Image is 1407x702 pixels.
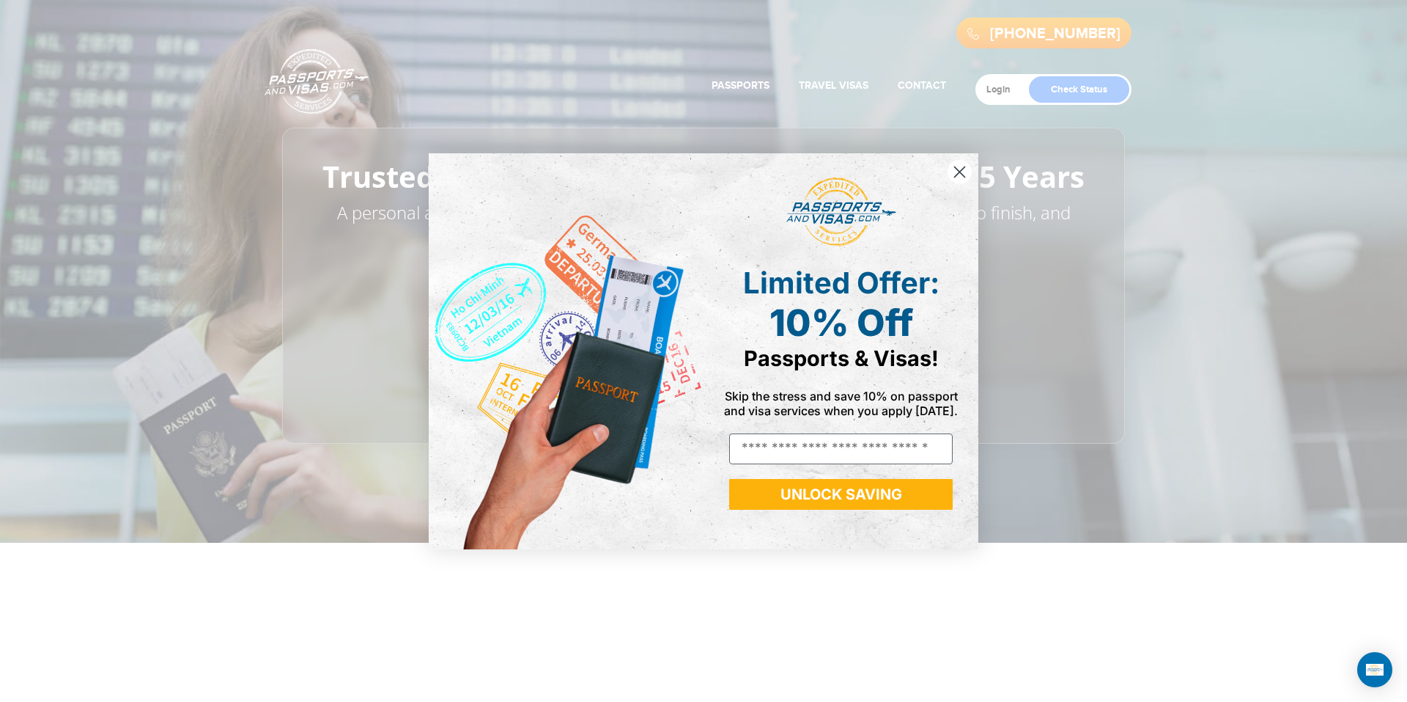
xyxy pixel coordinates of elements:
span: Passports & Visas! [744,345,939,371]
img: passports and visas [786,178,896,246]
span: Skip the stress and save 10% on passport and visa services when you apply [DATE]. [724,389,958,418]
span: Limited Offer: [743,265,939,301]
button: Close dialog [947,159,972,185]
button: UNLOCK SAVING [729,479,953,510]
div: Open Intercom Messenger [1357,652,1392,687]
span: 10% Off [769,301,913,345]
img: de9cda0d-0715-46ca-9a25-073762a91ba7.png [429,153,703,549]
